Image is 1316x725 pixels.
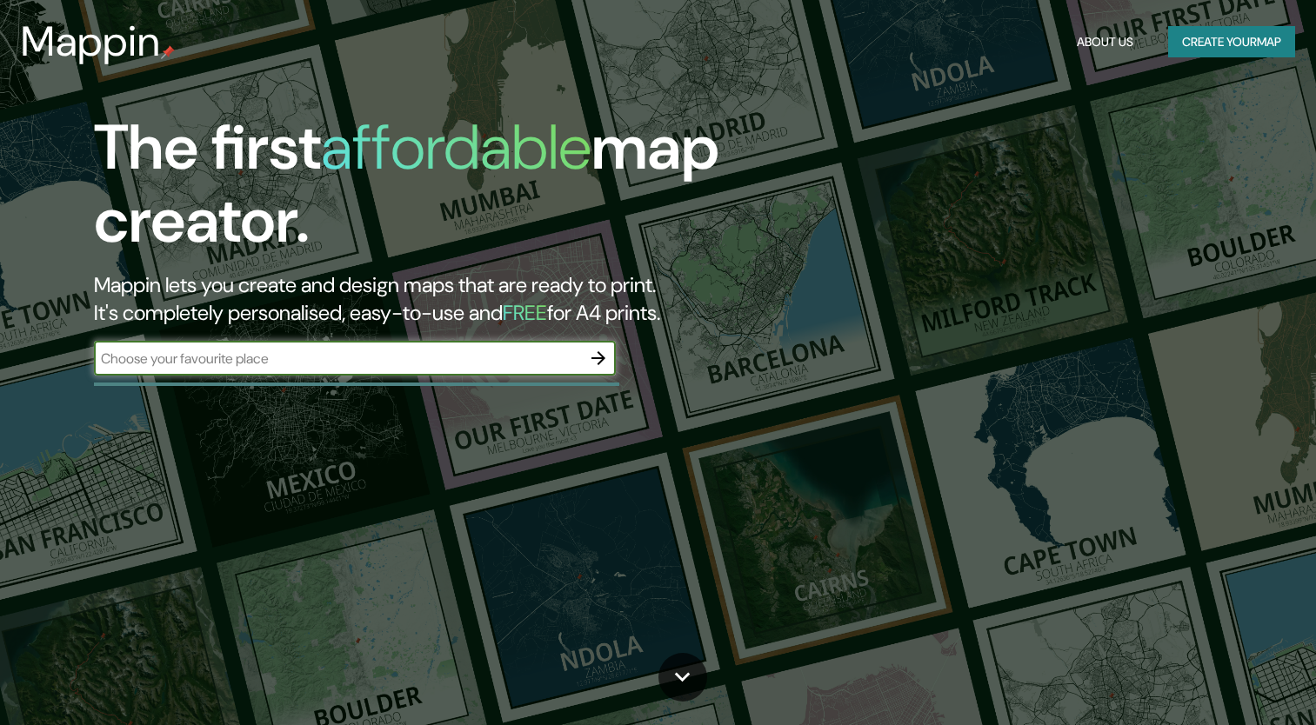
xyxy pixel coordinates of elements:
[21,17,161,66] h3: Mappin
[321,107,591,188] h1: affordable
[94,349,581,369] input: Choose your favourite place
[1168,26,1295,58] button: Create yourmap
[94,111,752,271] h1: The first map creator.
[1070,26,1140,58] button: About Us
[94,271,752,327] h2: Mappin lets you create and design maps that are ready to print. It's completely personalised, eas...
[503,299,547,326] h5: FREE
[161,45,175,59] img: mappin-pin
